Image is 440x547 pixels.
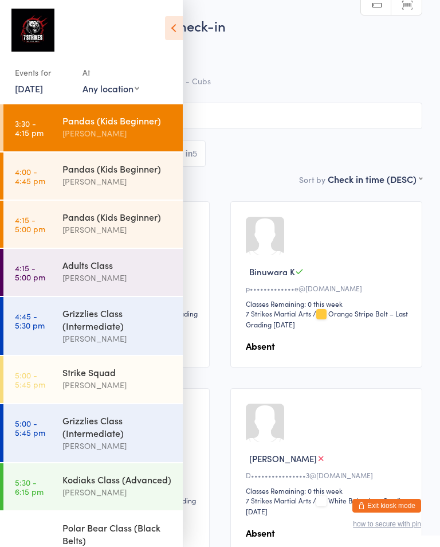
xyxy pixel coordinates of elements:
button: how to secure with pin [353,520,421,528]
time: 4:15 - 5:00 pm [15,215,45,233]
div: Strike Squad [62,366,173,378]
div: 7 Strikes Martial Arts [246,308,311,318]
div: D••••••••••••••••3@[DOMAIN_NAME] [246,470,410,480]
time: 4:15 - 5:00 pm [15,263,45,282]
strong: Absent [246,526,275,539]
div: [PERSON_NAME] [62,127,173,140]
a: 5:00 -5:45 pmStrike Squad[PERSON_NAME] [3,356,183,403]
label: Sort by [299,174,325,185]
div: Pandas (Kids Beginner) [62,162,173,175]
time: 4:45 - 5:30 pm [15,311,45,330]
div: Any location [82,82,139,95]
a: 4:45 -5:30 pmGrizzlies Class (Intermediate)[PERSON_NAME] [3,297,183,355]
span: [PERSON_NAME] [249,452,317,464]
div: Check in time (DESC) [328,173,422,185]
div: [PERSON_NAME] [62,378,173,392]
div: Pandas (Kids Beginner) [62,210,173,223]
time: 5:30 - 6:15 pm [15,526,44,544]
strong: Absent [246,339,275,352]
div: Grizzlies Class (Intermediate) [62,414,173,439]
div: 5 [192,149,197,158]
div: At [82,63,139,82]
time: 4:00 - 4:45 pm [15,167,45,185]
span: Metella Road PS ([GEOGRAPHIC_DATA]) [18,64,404,75]
div: [PERSON_NAME] [62,175,173,188]
div: 7 Strikes Martial Arts [246,495,311,505]
div: Events for [15,63,71,82]
a: 3:30 -4:15 pmPandas (Kids Beginner)[PERSON_NAME] [3,104,183,151]
div: [PERSON_NAME] [62,332,173,345]
span: [PERSON_NAME] [18,52,404,64]
span: 7 Strikes Martial Arts and 7 Strikes Martial Arts - Cubs [18,75,422,87]
time: 3:30 - 4:15 pm [15,119,44,137]
a: 4:00 -4:45 pmPandas (Kids Beginner)[PERSON_NAME] [3,153,183,200]
time: 5:30 - 6:15 pm [15,478,44,496]
span: [DATE] 3:30pm [18,41,404,52]
a: 4:15 -5:00 pmPandas (Kids Beginner)[PERSON_NAME] [3,201,183,248]
a: [DATE] [15,82,43,95]
div: Pandas (Kids Beginner) [62,114,173,127]
time: 5:00 - 5:45 pm [15,419,45,437]
div: Adults Class [62,259,173,271]
div: [PERSON_NAME] [62,486,173,499]
div: Classes Remaining: 0 this week [246,299,410,308]
time: 5:00 - 5:45 pm [15,370,45,389]
div: Polar Bear Class (Black Belts) [62,521,173,546]
span: Binuwara K [249,265,295,278]
img: 7 Strikes Martial Arts [11,9,54,52]
div: [PERSON_NAME] [62,271,173,284]
div: p•••••••••••••e@[DOMAIN_NAME] [246,283,410,293]
div: Grizzlies Class (Intermediate) [62,307,173,332]
div: Classes Remaining: 0 this week [246,486,410,495]
a: 4:15 -5:00 pmAdults Class[PERSON_NAME] [3,249,183,296]
button: Exit kiosk mode [352,499,421,513]
div: Kodiaks Class (Advanced) [62,473,173,486]
a: 5:00 -5:45 pmGrizzlies Class (Intermediate)[PERSON_NAME] [3,404,183,462]
a: 5:30 -6:15 pmKodiaks Class (Advanced)[PERSON_NAME] [3,463,183,510]
input: Search [18,103,422,129]
h2: Pandas (Kids Beginne… Check-in [18,16,422,35]
div: [PERSON_NAME] [62,223,173,236]
div: [PERSON_NAME] [62,439,173,452]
